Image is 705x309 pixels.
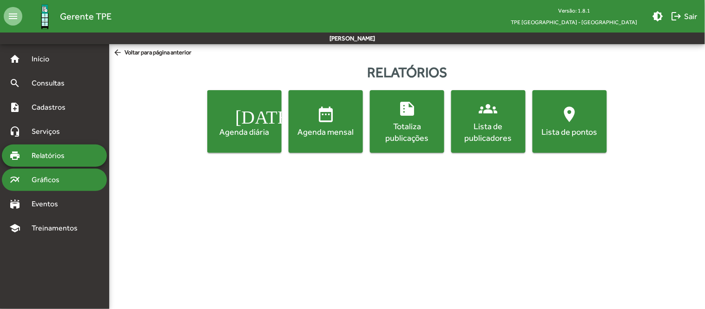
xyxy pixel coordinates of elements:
[451,90,526,153] button: Lista de publicadores
[109,62,705,83] div: Relatórios
[113,48,125,58] mat-icon: arrow_back
[60,9,112,24] span: Gerente TPE
[398,99,416,118] mat-icon: summarize
[667,8,701,25] button: Sair
[372,120,442,144] div: Totaliza publicações
[534,126,605,138] div: Lista de pontos
[26,78,77,89] span: Consultas
[479,99,498,118] mat-icon: groups
[4,7,22,26] mat-icon: menu
[9,53,20,65] mat-icon: home
[26,102,78,113] span: Cadastros
[30,1,60,32] img: Logo
[26,150,77,161] span: Relatórios
[9,78,20,89] mat-icon: search
[26,53,63,65] span: Início
[370,90,444,153] button: Totaliza publicações
[26,126,72,137] span: Serviços
[290,126,361,138] div: Agenda mensal
[652,11,664,22] mat-icon: brightness_medium
[289,90,363,153] button: Agenda mensal
[560,105,579,124] mat-icon: location_on
[504,5,645,16] div: Versão: 1.8.1
[453,120,524,144] div: Lista de publicadores
[504,16,645,28] span: TPE [GEOGRAPHIC_DATA] - [GEOGRAPHIC_DATA]
[235,105,254,124] mat-icon: [DATE]
[533,90,607,153] button: Lista de pontos
[209,126,280,138] div: Agenda diária
[9,126,20,137] mat-icon: headset_mic
[9,150,20,161] mat-icon: print
[9,102,20,113] mat-icon: note_add
[671,8,698,25] span: Sair
[22,1,112,32] a: Gerente TPE
[316,105,335,124] mat-icon: date_range
[671,11,682,22] mat-icon: logout
[113,48,191,58] span: Voltar para página anterior
[207,90,282,153] button: Agenda diária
